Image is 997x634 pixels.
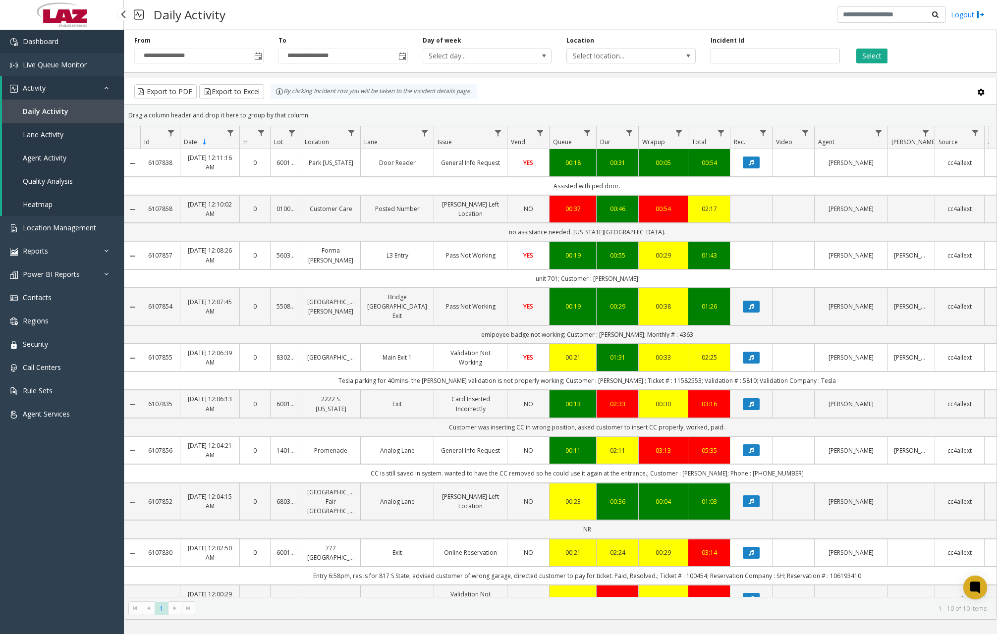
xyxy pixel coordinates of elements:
[623,126,636,140] a: Dur Filter Menu
[2,123,124,146] a: Lane Activity
[821,497,882,506] a: [PERSON_NAME]
[367,158,428,167] a: Door Reader
[255,126,268,140] a: H Filter Menu
[307,543,354,562] a: 777 [GEOGRAPHIC_DATA]
[124,354,140,362] a: Collapse Details
[243,138,248,146] span: H
[941,594,978,604] a: cc4allext
[285,126,299,140] a: Lot Filter Menu
[440,302,501,311] a: Pass Not Working
[513,204,543,213] a: NO
[513,446,543,455] a: NO
[124,206,140,213] a: Collapse Details
[523,251,533,260] span: YES
[555,446,590,455] div: 00:11
[513,353,543,362] a: YES
[186,297,233,316] a: [DATE] 12:07:45 AM
[645,158,682,167] a: 00:05
[642,138,665,146] span: Wrapup
[603,302,632,311] a: 00:29
[672,126,686,140] a: Wrapup Filter Menu
[438,138,452,146] span: Issue
[603,353,632,362] div: 01:31
[23,363,61,372] span: Call Centers
[555,548,590,557] a: 00:21
[919,126,933,140] a: Parker Filter Menu
[694,497,724,506] a: 01:03
[423,49,526,63] span: Select day...
[367,399,428,409] a: Exit
[524,548,533,557] span: NO
[23,60,87,69] span: Live Queue Monitor
[144,138,150,146] span: Id
[186,492,233,511] a: [DATE] 12:04:15 AM
[23,200,53,209] span: Heatmap
[367,594,428,604] a: Main Exit 1
[277,353,295,362] a: 830202
[894,251,929,260] a: [PERSON_NAME]
[2,193,124,216] a: Heatmap
[645,446,682,455] div: 03:13
[555,204,590,213] a: 00:37
[10,38,18,46] img: 'icon'
[367,292,428,321] a: Bridge [GEOGRAPHIC_DATA] Exit
[694,399,724,409] a: 03:16
[23,269,80,279] span: Power BI Reports
[367,353,428,362] a: Main Exit 1
[711,36,744,45] label: Incident Id
[555,594,590,604] div: 00:27
[307,246,354,264] a: Forma [PERSON_NAME]
[567,49,669,63] span: Select location...
[134,2,144,27] img: pageIcon
[511,138,525,146] span: Vend
[2,169,124,193] a: Quality Analysis
[513,594,543,604] a: YES
[367,548,428,557] a: Exit
[10,271,18,279] img: 'icon'
[10,341,18,349] img: 'icon'
[2,146,124,169] a: Agent Activity
[692,138,706,146] span: Total
[821,594,882,604] a: [PERSON_NAME]
[23,153,66,162] span: Agent Activity
[367,446,428,455] a: Analog Lane
[941,446,978,455] a: cc4allext
[645,251,682,260] a: 00:29
[305,138,329,146] span: Location
[124,159,140,167] a: Collapse Details
[23,386,53,395] span: Rule Sets
[364,138,378,146] span: Lane
[440,348,501,367] a: Validation Not Working
[146,548,174,557] a: 6107830
[23,37,58,46] span: Dashboard
[345,126,358,140] a: Location Filter Menu
[603,594,632,604] div: 03:37
[252,49,263,63] span: Toggle popup
[165,126,178,140] a: Id Filter Menu
[821,399,882,409] a: [PERSON_NAME]
[941,251,978,260] a: cc4allext
[694,204,724,213] div: 02:17
[694,302,724,311] div: 01:26
[277,302,295,311] a: 550855
[555,251,590,260] div: 00:19
[307,487,354,516] a: [GEOGRAPHIC_DATA] Fair [GEOGRAPHIC_DATA]
[124,447,140,455] a: Collapse Details
[694,158,724,167] a: 00:54
[555,497,590,506] div: 00:23
[307,594,354,604] a: [GEOGRAPHIC_DATA]
[186,543,233,562] a: [DATE] 12:02:50 AM
[186,200,233,218] a: [DATE] 12:10:02 AM
[941,204,978,213] a: cc4allext
[146,251,174,260] a: 6107857
[124,106,997,124] div: Drag a column header and drop it here to group by that column
[894,594,929,604] a: NISHA
[603,548,632,557] a: 02:24
[645,353,682,362] div: 00:33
